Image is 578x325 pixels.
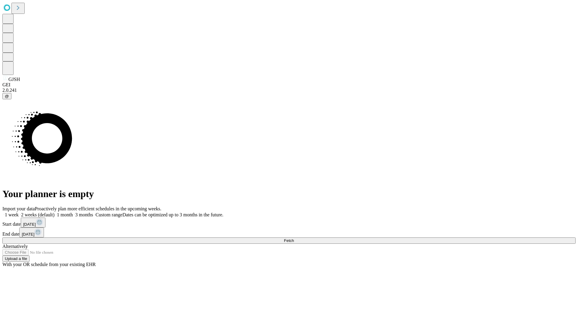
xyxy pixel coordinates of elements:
button: [DATE] [19,227,44,237]
span: @ [5,94,9,98]
span: GJSH [8,77,20,82]
span: With your OR schedule from your existing EHR [2,262,96,267]
span: Fetch [284,238,294,243]
span: 3 months [75,212,93,217]
div: End date [2,227,576,237]
span: 2 weeks (default) [21,212,54,217]
span: Import your data [2,206,35,211]
button: [DATE] [21,218,45,227]
span: [DATE] [22,232,34,237]
span: 1 week [5,212,19,217]
div: GEI [2,82,576,88]
span: Custom range [95,212,122,217]
h1: Your planner is empty [2,188,576,200]
div: 2.0.241 [2,88,576,93]
button: @ [2,93,11,99]
div: Start date [2,218,576,227]
button: Fetch [2,237,576,244]
span: 1 month [57,212,73,217]
span: Alternatively [2,244,28,249]
span: [DATE] [23,222,36,227]
span: Dates can be optimized up to 3 months in the future. [123,212,223,217]
button: Upload a file [2,255,30,262]
span: Proactively plan more efficient schedules in the upcoming weeks. [35,206,161,211]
